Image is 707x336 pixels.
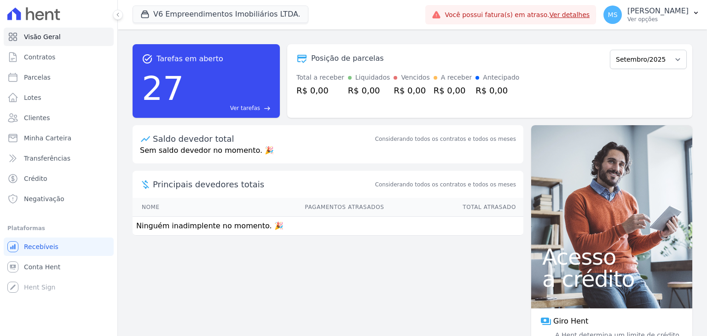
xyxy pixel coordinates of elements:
[7,223,110,234] div: Plataformas
[355,73,390,82] div: Liquidados
[142,64,184,112] div: 27
[445,10,590,20] span: Você possui fatura(s) em atraso.
[553,316,588,327] span: Giro Hent
[24,133,71,143] span: Minha Carteira
[133,198,203,217] th: Nome
[627,6,689,16] p: [PERSON_NAME]
[4,169,114,188] a: Crédito
[230,104,260,112] span: Ver tarefas
[296,73,344,82] div: Total a receber
[4,88,114,107] a: Lotes
[542,246,681,268] span: Acesso
[24,194,64,203] span: Negativação
[24,174,47,183] span: Crédito
[375,135,516,143] div: Considerando todos os contratos e todos os meses
[296,84,344,97] div: R$ 0,00
[24,93,41,102] span: Lotes
[394,84,429,97] div: R$ 0,00
[4,238,114,256] a: Recebíveis
[483,73,519,82] div: Antecipado
[153,133,373,145] div: Saldo devedor total
[4,190,114,208] a: Negativação
[542,268,681,290] span: a crédito
[4,258,114,276] a: Conta Hent
[608,12,618,18] span: MS
[627,16,689,23] p: Ver opções
[24,154,70,163] span: Transferências
[401,73,429,82] div: Vencidos
[264,105,271,112] span: east
[348,84,390,97] div: R$ 0,00
[4,149,114,168] a: Transferências
[156,53,223,64] span: Tarefas em aberto
[24,262,60,272] span: Conta Hent
[4,129,114,147] a: Minha Carteira
[550,11,590,18] a: Ver detalhes
[24,52,55,62] span: Contratos
[24,242,58,251] span: Recebíveis
[24,32,61,41] span: Visão Geral
[153,178,373,191] span: Principais devedores totais
[4,68,114,87] a: Parcelas
[384,198,523,217] th: Total Atrasado
[188,104,271,112] a: Ver tarefas east
[4,28,114,46] a: Visão Geral
[133,145,523,163] p: Sem saldo devedor no momento. 🎉
[133,6,308,23] button: V6 Empreendimentos Imobiliários LTDA.
[311,53,384,64] div: Posição de parcelas
[375,180,516,189] span: Considerando todos os contratos e todos os meses
[434,84,472,97] div: R$ 0,00
[475,84,519,97] div: R$ 0,00
[203,198,385,217] th: Pagamentos Atrasados
[4,48,114,66] a: Contratos
[441,73,472,82] div: A receber
[24,73,51,82] span: Parcelas
[596,2,707,28] button: MS [PERSON_NAME] Ver opções
[24,113,50,122] span: Clientes
[142,53,153,64] span: task_alt
[133,217,523,236] td: Ninguém inadimplente no momento. 🎉
[4,109,114,127] a: Clientes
